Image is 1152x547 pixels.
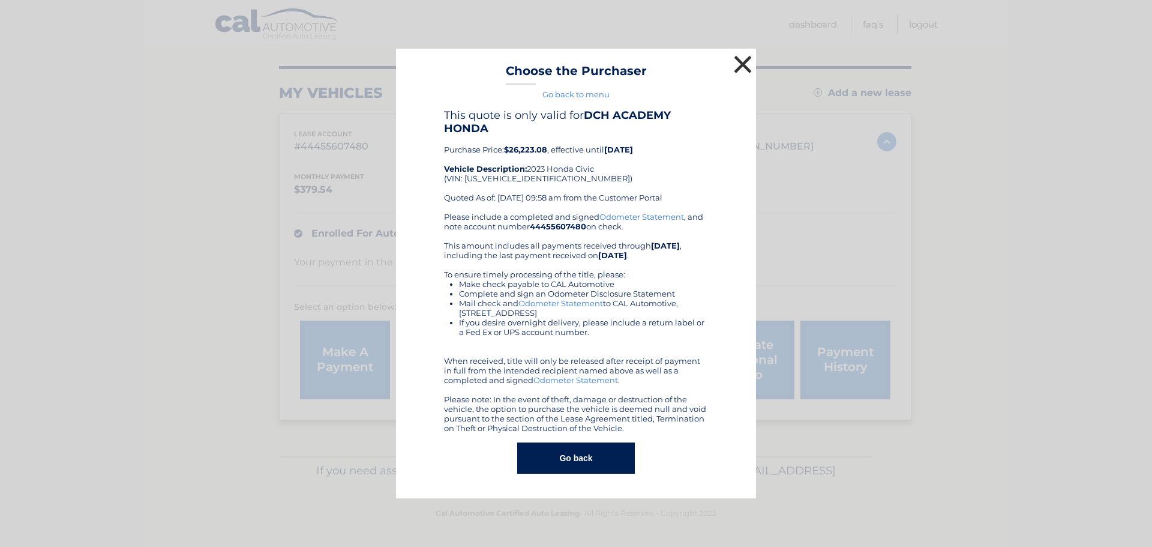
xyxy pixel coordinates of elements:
li: Mail check and to CAL Automotive, [STREET_ADDRESS] [459,298,708,318]
a: Odometer Statement [533,375,618,385]
a: Go back to menu [542,89,610,99]
button: Go back [517,443,634,474]
button: × [731,52,755,76]
div: Please include a completed and signed , and note account number on check. This amount includes al... [444,212,708,433]
h4: This quote is only valid for [444,109,708,135]
h3: Choose the Purchaser [506,64,647,85]
a: Odometer Statement [518,298,603,308]
b: $26,223.08 [504,145,547,154]
li: Complete and sign an Odometer Disclosure Statement [459,289,708,298]
strong: Vehicle Description: [444,164,527,174]
a: Odometer Statement [599,212,684,222]
b: 44455607480 [530,222,586,231]
div: Purchase Price: , effective until 2023 Honda Civic (VIN: [US_VEHICLE_IDENTIFICATION_NUMBER]) Quot... [444,109,708,212]
b: [DATE] [598,250,627,260]
b: [DATE] [651,241,680,250]
b: DCH ACADEMY HONDA [444,109,671,135]
b: [DATE] [604,145,633,154]
li: Make check payable to CAL Automotive [459,279,708,289]
li: If you desire overnight delivery, please include a return label or a Fed Ex or UPS account number. [459,318,708,337]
